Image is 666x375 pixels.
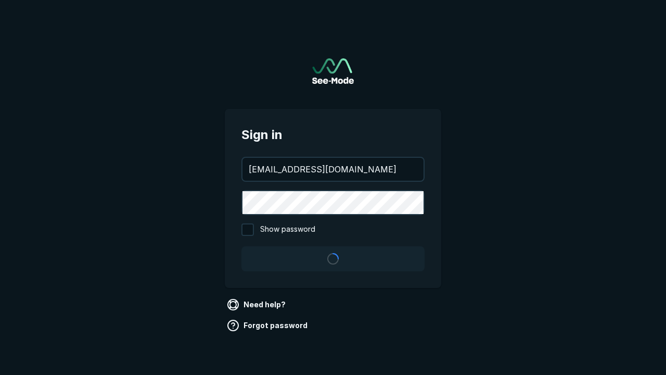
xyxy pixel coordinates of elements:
img: See-Mode Logo [312,58,354,84]
span: Sign in [241,126,425,144]
a: Go to sign in [312,58,354,84]
a: Forgot password [225,317,312,334]
a: Need help? [225,296,290,313]
span: Show password [260,223,315,236]
input: your@email.com [242,158,424,181]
